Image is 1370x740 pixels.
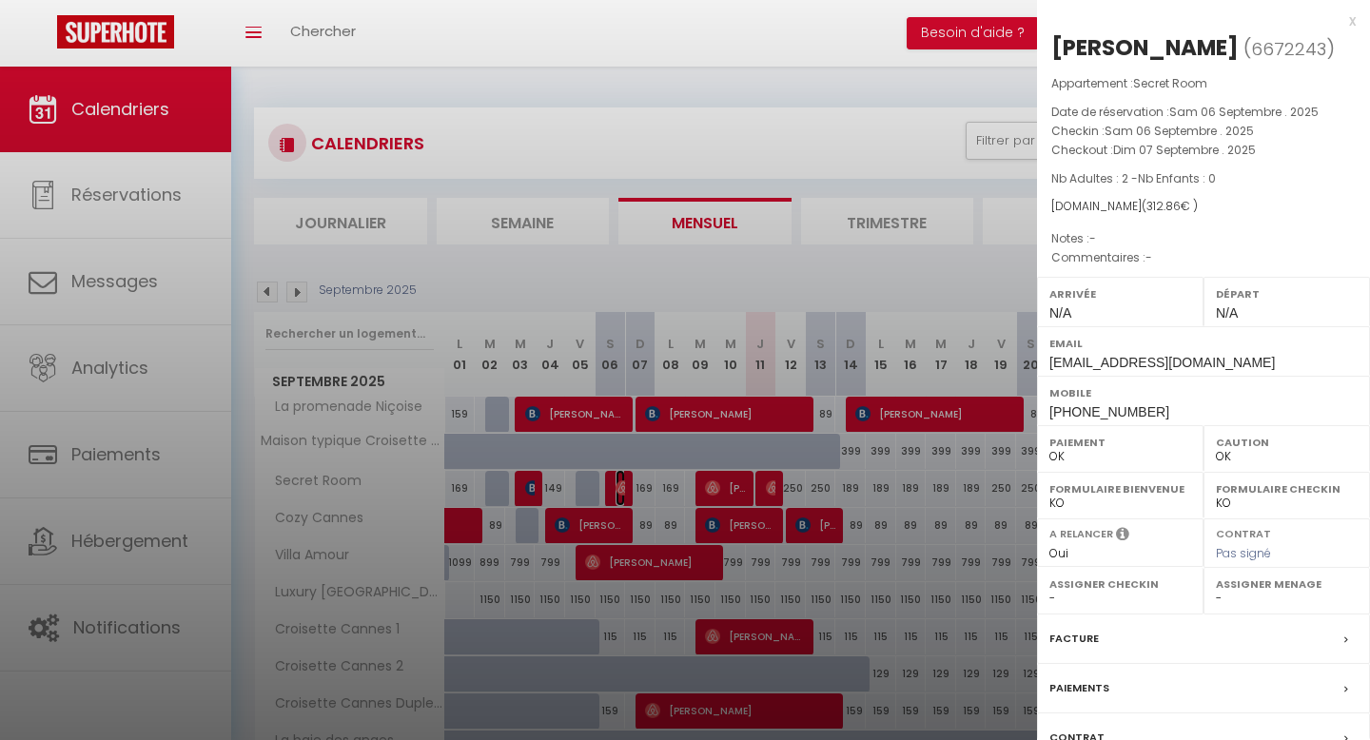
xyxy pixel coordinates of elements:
i: Sélectionner OUI si vous souhaiter envoyer les séquences de messages post-checkout [1116,526,1129,547]
label: Paiement [1049,433,1191,452]
span: Sam 06 Septembre . 2025 [1169,104,1319,120]
p: Checkin : [1051,122,1356,141]
span: N/A [1216,305,1238,321]
p: Checkout : [1051,141,1356,160]
label: Mobile [1049,383,1358,402]
span: ( ) [1243,35,1335,62]
label: Assigner Checkin [1049,574,1191,594]
span: N/A [1049,305,1071,321]
span: 6672243 [1251,37,1326,61]
span: Nb Adultes : 2 - [1051,170,1216,186]
label: Facture [1049,629,1099,649]
label: Formulaire Bienvenue [1049,479,1191,498]
label: Formulaire Checkin [1216,479,1358,498]
div: x [1037,10,1356,32]
span: ( € ) [1142,198,1198,214]
span: 312.86 [1146,198,1181,214]
p: Commentaires : [1051,248,1356,267]
span: - [1145,249,1152,265]
label: Assigner Menage [1216,574,1358,594]
label: Caution [1216,433,1358,452]
span: Dim 07 Septembre . 2025 [1113,142,1256,158]
span: Pas signé [1216,545,1271,561]
label: Arrivée [1049,284,1191,303]
iframe: Chat [1289,654,1356,726]
span: Nb Enfants : 0 [1138,170,1216,186]
label: Contrat [1216,526,1271,538]
div: [PERSON_NAME] [1051,32,1239,63]
span: Secret Room [1133,75,1207,91]
span: Sam 06 Septembre . 2025 [1105,123,1254,139]
label: A relancer [1049,526,1113,542]
span: [PHONE_NUMBER] [1049,404,1169,419]
span: [EMAIL_ADDRESS][DOMAIN_NAME] [1049,355,1275,370]
label: Email [1049,334,1358,353]
div: [DOMAIN_NAME] [1051,198,1356,216]
label: Départ [1216,284,1358,303]
p: Date de réservation : [1051,103,1356,122]
p: Appartement : [1051,74,1356,93]
p: Notes : [1051,229,1356,248]
label: Paiements [1049,678,1109,698]
span: - [1089,230,1096,246]
button: Ouvrir le widget de chat LiveChat [15,8,72,65]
